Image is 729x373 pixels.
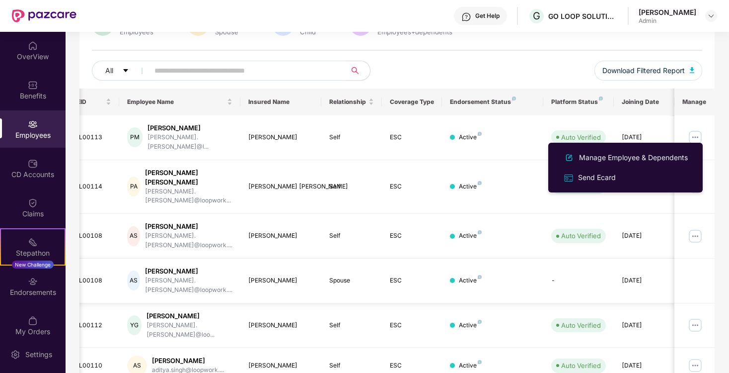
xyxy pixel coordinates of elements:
img: manageButton [687,129,703,145]
div: [PERSON_NAME].[PERSON_NAME]@loopwork.... [145,276,232,295]
div: YG [127,315,142,335]
img: svg+xml;base64,PHN2ZyBpZD0iTXlfT3JkZXJzIiBkYXRhLW5hbWU9Ik15IE9yZGVycyIgeG1sbnM9Imh0dHA6Ly93d3cudz... [28,316,38,326]
div: Platform Status [551,98,606,106]
div: Endorsement Status [450,98,535,106]
span: search [346,67,365,75]
img: manageButton [687,317,703,333]
span: EID [77,98,104,106]
div: ESC [390,231,435,241]
div: [PERSON_NAME] [145,222,232,231]
div: ESC [390,133,435,142]
img: svg+xml;base64,PHN2ZyB4bWxucz0iaHR0cDovL3d3dy53My5vcmcvMjAwMC9zdmciIHdpZHRoPSI4IiBoZWlnaHQ9IjgiIH... [478,275,482,279]
img: svg+xml;base64,PHN2ZyB4bWxucz0iaHR0cDovL3d3dy53My5vcmcvMjAwMC9zdmciIHdpZHRoPSI4IiBoZWlnaHQ9IjgiIH... [599,96,603,100]
td: - [543,259,614,303]
span: All [105,65,113,76]
div: [PERSON_NAME] [248,133,313,142]
div: ESC [390,361,435,371]
div: [PERSON_NAME].[PERSON_NAME]@l... [147,133,232,152]
div: Self [329,361,374,371]
div: Active [459,133,482,142]
div: GO LOOP SOLUTIONS PRIVATE LIMITED [548,11,618,21]
div: L00108 [79,276,112,285]
img: svg+xml;base64,PHN2ZyBpZD0iRW5kb3JzZW1lbnRzIiB4bWxucz0iaHR0cDovL3d3dy53My5vcmcvMjAwMC9zdmciIHdpZH... [28,277,38,286]
div: Self [329,231,374,241]
div: PA [127,177,140,196]
div: ESC [390,276,435,285]
div: PM [127,127,142,147]
div: Active [459,182,482,191]
div: [PERSON_NAME] [152,356,224,366]
div: Auto Verified [561,231,601,241]
div: [PERSON_NAME].[PERSON_NAME]@loo... [146,321,232,340]
div: L00113 [79,133,112,142]
img: svg+xml;base64,PHN2ZyB4bWxucz0iaHR0cDovL3d3dy53My5vcmcvMjAwMC9zdmciIHdpZHRoPSI4IiBoZWlnaHQ9IjgiIH... [478,181,482,185]
div: Self [329,182,374,191]
div: [DATE] [622,276,666,285]
div: [PERSON_NAME] [146,311,232,321]
img: svg+xml;base64,PHN2ZyB4bWxucz0iaHR0cDovL3d3dy53My5vcmcvMjAwMC9zdmciIHdpZHRoPSI4IiBoZWlnaHQ9IjgiIH... [478,360,482,364]
div: [PERSON_NAME] [PERSON_NAME] [248,182,313,191]
img: svg+xml;base64,PHN2ZyBpZD0iQ2xhaW0iIHhtbG5zPSJodHRwOi8vd3d3LnczLm9yZy8yMDAwL3N2ZyIgd2lkdGg9IjIwIi... [28,198,38,208]
span: G [533,10,540,22]
div: Settings [22,350,55,360]
div: [PERSON_NAME].[PERSON_NAME]@loopwork... [145,187,232,206]
div: AS [127,226,140,246]
div: Manage Employee & Dependents [577,152,690,163]
span: Download Filtered Report [602,65,685,76]
img: manageButton [687,228,703,244]
div: Active [459,231,482,241]
div: [DATE] [622,321,666,330]
div: New Challenge [12,261,54,269]
div: Auto Verified [561,361,601,371]
th: Manage [674,89,715,115]
div: L00112 [79,321,112,330]
th: Insured Name [240,89,321,115]
div: [PERSON_NAME] [147,123,232,133]
th: Relationship [321,89,382,115]
th: Joining Date [614,89,674,115]
span: Employee Name [127,98,225,106]
div: [PERSON_NAME].[PERSON_NAME]@loopwork.... [145,231,232,250]
div: Active [459,321,482,330]
span: caret-down [122,67,129,75]
img: svg+xml;base64,PHN2ZyBpZD0iRW1wbG95ZWVzIiB4bWxucz0iaHR0cDovL3d3dy53My5vcmcvMjAwMC9zdmciIHdpZHRoPS... [28,119,38,129]
img: svg+xml;base64,PHN2ZyB4bWxucz0iaHR0cDovL3d3dy53My5vcmcvMjAwMC9zdmciIHdpZHRoPSI4IiBoZWlnaHQ9IjgiIH... [478,132,482,136]
img: svg+xml;base64,PHN2ZyB4bWxucz0iaHR0cDovL3d3dy53My5vcmcvMjAwMC9zdmciIHdpZHRoPSI4IiBoZWlnaHQ9IjgiIH... [478,320,482,324]
button: Allcaret-down [92,61,152,81]
button: search [346,61,370,81]
div: ESC [390,182,435,191]
img: svg+xml;base64,PHN2ZyBpZD0iQ0RfQWNjb3VudHMiIGRhdGEtbmFtZT0iQ0QgQWNjb3VudHMiIHhtbG5zPSJodHRwOi8vd3... [28,159,38,169]
img: svg+xml;base64,PHN2ZyBpZD0iSGVscC0zMngzMiIgeG1sbnM9Imh0dHA6Ly93d3cudzMub3JnLzIwMDAvc3ZnIiB3aWR0aD... [461,12,471,22]
span: Relationship [329,98,366,106]
div: Get Help [475,12,500,20]
img: svg+xml;base64,PHN2ZyB4bWxucz0iaHR0cDovL3d3dy53My5vcmcvMjAwMC9zdmciIHdpZHRoPSI4IiBoZWlnaHQ9IjgiIH... [512,96,516,100]
img: svg+xml;base64,PHN2ZyBpZD0iRHJvcGRvd24tMzJ4MzIiIHhtbG5zPSJodHRwOi8vd3d3LnczLm9yZy8yMDAwL3N2ZyIgd2... [707,12,715,20]
div: AS [127,271,140,290]
img: svg+xml;base64,PHN2ZyB4bWxucz0iaHR0cDovL3d3dy53My5vcmcvMjAwMC9zdmciIHdpZHRoPSIxNiIgaGVpZ2h0PSIxNi... [563,173,574,184]
img: svg+xml;base64,PHN2ZyBpZD0iU2V0dGluZy0yMHgyMCIgeG1sbnM9Imh0dHA6Ly93d3cudzMub3JnLzIwMDAvc3ZnIiB3aW... [10,350,20,360]
div: Auto Verified [561,132,601,142]
img: svg+xml;base64,PHN2ZyB4bWxucz0iaHR0cDovL3d3dy53My5vcmcvMjAwMC9zdmciIHdpZHRoPSIyMSIgaGVpZ2h0PSIyMC... [28,237,38,247]
div: [PERSON_NAME] [145,267,232,276]
div: L00110 [79,361,112,371]
img: svg+xml;base64,PHN2ZyB4bWxucz0iaHR0cDovL3d3dy53My5vcmcvMjAwMC9zdmciIHhtbG5zOnhsaW5rPSJodHRwOi8vd3... [690,67,695,73]
img: svg+xml;base64,PHN2ZyB4bWxucz0iaHR0cDovL3d3dy53My5vcmcvMjAwMC9zdmciIHdpZHRoPSI4IiBoZWlnaHQ9IjgiIH... [478,230,482,234]
img: svg+xml;base64,PHN2ZyB4bWxucz0iaHR0cDovL3d3dy53My5vcmcvMjAwMC9zdmciIHhtbG5zOnhsaW5rPSJodHRwOi8vd3... [563,152,575,164]
img: New Pazcare Logo [12,9,76,22]
div: Send Ecard [576,172,618,183]
img: svg+xml;base64,PHN2ZyBpZD0iQmVuZWZpdHMiIHhtbG5zPSJodHRwOi8vd3d3LnczLm9yZy8yMDAwL3N2ZyIgd2lkdGg9Ij... [28,80,38,90]
div: [PERSON_NAME] [248,231,313,241]
div: L00108 [79,231,112,241]
div: Self [329,133,374,142]
div: Self [329,321,374,330]
div: L00114 [79,182,112,191]
div: Active [459,276,482,285]
button: Download Filtered Report [594,61,703,81]
div: [PERSON_NAME] [248,276,313,285]
div: [PERSON_NAME] [248,361,313,371]
div: ESC [390,321,435,330]
th: Employee Name [119,89,240,115]
th: Coverage Type [382,89,442,115]
img: svg+xml;base64,PHN2ZyBpZD0iSG9tZSIgeG1sbnM9Imh0dHA6Ly93d3cudzMub3JnLzIwMDAvc3ZnIiB3aWR0aD0iMjAiIG... [28,41,38,51]
th: EID [69,89,120,115]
